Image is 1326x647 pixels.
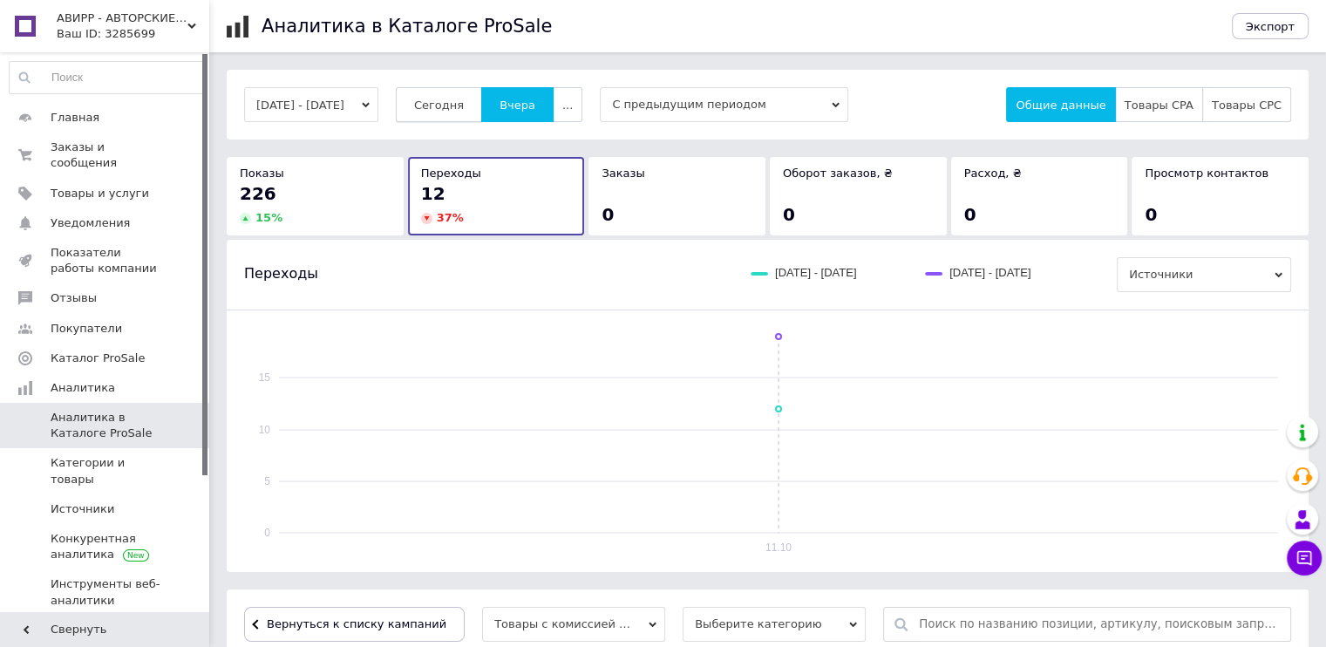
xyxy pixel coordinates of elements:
div: Ваш ID: 3285699 [57,26,209,42]
span: Отзывы [51,290,97,306]
button: Сегодня [396,87,482,122]
span: Аналитика [51,380,115,396]
span: Заказы [602,167,644,180]
span: Главная [51,110,99,126]
span: С предыдущим периодом [600,87,848,122]
span: Просмотр контактов [1145,167,1268,180]
span: 226 [240,183,276,204]
span: 37 % [437,211,464,224]
input: Поиск [10,62,205,93]
button: Чат с покупателем [1287,541,1322,575]
text: 15 [259,371,271,384]
span: Уведомления [51,215,130,231]
span: Каталог ProSale [51,351,145,366]
button: Товары CPA [1115,87,1203,122]
span: 15 % [255,211,282,224]
input: Поиск по названию позиции, артикулу, поисковым запросам [919,608,1282,641]
span: Источники [1117,257,1291,292]
text: 5 [264,475,270,487]
span: Источники [51,501,114,517]
span: Товары с комиссией за заказ [482,607,665,642]
span: Показы [240,167,284,180]
span: АВИРР - АВТОРСКИЕ ВЯЗАНЫЕ ИЗДЕЛИЯ РУЧНОЙ РАБОТЫ [57,10,187,26]
span: Выберите категорию [683,607,866,642]
span: Оборот заказов, ₴ [783,167,893,180]
span: Сегодня [414,99,464,112]
button: Товары CPC [1202,87,1291,122]
span: Товары и услуги [51,186,149,201]
span: Покупатели [51,321,122,337]
button: Вернуться к списку кампаний [244,607,465,642]
span: Товары CPC [1212,99,1282,112]
span: Товары CPA [1125,99,1193,112]
span: 12 [421,183,445,204]
button: Вчера [481,87,554,122]
span: ... [562,99,573,112]
span: 0 [783,204,795,225]
text: 11.10 [765,541,792,554]
text: 0 [264,527,270,539]
span: Аналитика в Каталоге ProSale [51,410,161,441]
h1: Аналитика в Каталоге ProSale [262,16,552,37]
span: Общие данные [1016,99,1105,112]
button: ... [553,87,582,122]
span: Переходы [244,264,318,283]
button: Общие данные [1006,87,1115,122]
span: Переходы [421,167,481,180]
span: Вернуться к списку кампаний [267,617,446,630]
span: Категории и товары [51,455,161,487]
span: Показатели работы компании [51,245,161,276]
span: Расход, ₴ [964,167,1022,180]
button: [DATE] - [DATE] [244,87,378,122]
span: Инструменты веб-аналитики [51,576,161,608]
span: 0 [1145,204,1157,225]
span: 0 [964,204,976,225]
span: Заказы и сообщения [51,140,161,171]
span: Конкурентная аналитика [51,531,161,562]
span: 0 [602,204,614,225]
span: Вчера [500,99,535,112]
button: Экспорт [1232,13,1309,39]
text: 10 [259,424,271,436]
span: Экспорт [1246,20,1295,33]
